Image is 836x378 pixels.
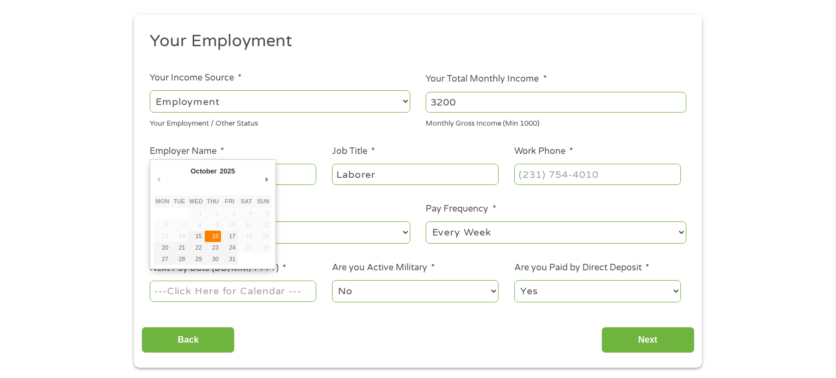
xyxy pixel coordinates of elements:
[221,231,238,242] button: 17
[205,253,222,265] button: 30
[514,146,573,157] label: Work Phone
[221,253,238,265] button: 31
[189,198,203,205] abbr: Wednesday
[205,231,222,242] button: 16
[221,242,238,253] button: 24
[426,73,546,85] label: Your Total Monthly Income
[150,30,679,52] h2: Your Employment
[332,146,375,157] label: Job Title
[150,281,316,301] input: Use the arrow keys to pick a date
[173,198,185,205] abbr: Tuesday
[188,242,205,253] button: 22
[257,198,269,205] abbr: Sunday
[262,172,272,187] button: Next Month
[189,164,218,179] div: October
[207,198,219,205] abbr: Thursday
[514,262,649,274] label: Are you Paid by Direct Deposit
[332,164,499,184] input: Cashier
[150,115,410,129] div: Your Employment / Other Status
[426,92,686,113] input: 1800
[218,164,236,179] div: 2025
[154,242,171,253] button: 20
[332,262,435,274] label: Are you Active Military
[150,146,224,157] label: Employer Name
[156,198,169,205] abbr: Monday
[154,172,164,187] button: Previous Month
[142,327,235,354] input: Back
[150,72,242,84] label: Your Income Source
[154,253,171,265] button: 27
[601,327,694,354] input: Next
[426,115,686,129] div: Monthly Gross Income (Min 1000)
[426,203,496,215] label: Pay Frequency
[188,253,205,265] button: 29
[171,242,188,253] button: 21
[205,242,222,253] button: 23
[241,198,252,205] abbr: Saturday
[225,198,234,205] abbr: Friday
[514,164,681,184] input: (231) 754-4010
[188,231,205,242] button: 15
[171,253,188,265] button: 28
